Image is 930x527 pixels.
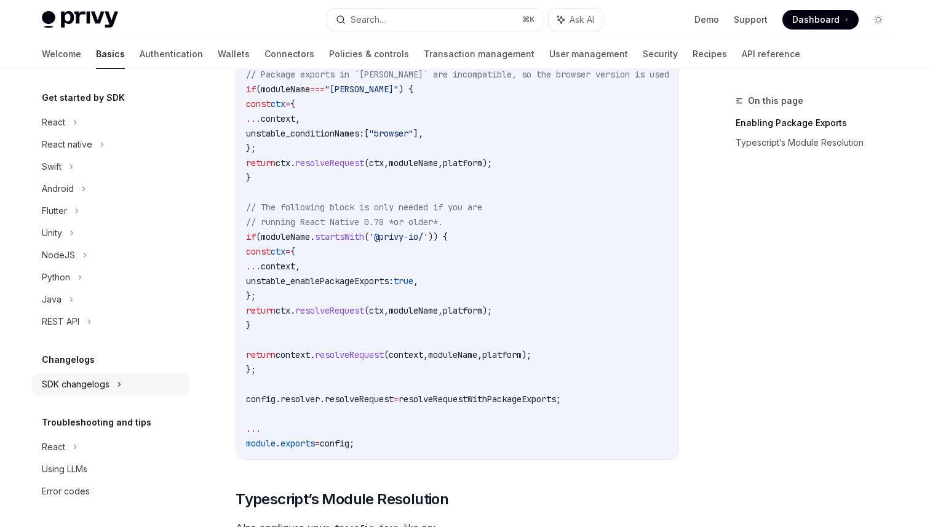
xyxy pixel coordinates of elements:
[42,292,62,307] div: Java
[32,480,189,502] a: Error codes
[246,261,261,272] span: ...
[246,69,669,80] span: // Package exports in `[PERSON_NAME]` are incompatible, so the browser version is used
[42,352,95,367] h5: Changelogs
[246,157,276,168] span: return
[384,157,389,168] span: ,
[246,113,261,124] span: ...
[32,458,189,480] a: Using LLMs
[389,349,423,360] span: context
[364,305,369,316] span: (
[42,462,87,477] div: Using LLMs
[246,231,256,242] span: if
[389,157,438,168] span: moduleName
[42,270,70,285] div: Python
[315,438,320,449] span: =
[246,202,482,213] span: // The following block is only needed if you are
[42,39,81,69] a: Welcome
[256,231,261,242] span: (
[349,438,354,449] span: ;
[42,226,62,240] div: Unity
[246,84,256,95] span: if
[295,113,300,124] span: ,
[325,84,399,95] span: "[PERSON_NAME]"
[428,349,477,360] span: moduleName
[736,113,898,133] a: Enabling Package Exports
[423,349,428,360] span: ,
[280,438,315,449] span: exports
[315,231,364,242] span: startsWith
[42,314,79,329] div: REST API
[246,305,276,316] span: return
[246,128,364,139] span: unstable_conditionNames:
[315,349,384,360] span: resolveRequest
[522,349,531,360] span: );
[42,181,74,196] div: Android
[295,261,300,272] span: ,
[261,84,310,95] span: moduleName
[748,93,803,108] span: On this page
[482,349,522,360] span: platform
[325,394,394,405] span: resolveRequest
[369,231,428,242] span: '@privy-io/'
[295,157,364,168] span: resolveRequest
[246,320,251,331] span: }
[570,14,594,26] span: Ask AI
[364,231,369,242] span: (
[246,290,256,301] span: };
[246,172,251,183] span: }
[310,84,325,95] span: ===
[42,248,75,263] div: NodeJS
[384,305,389,316] span: ,
[320,438,349,449] span: config
[327,9,542,31] button: Search...⌘K
[42,204,67,218] div: Flutter
[280,394,320,405] span: resolver
[782,10,859,30] a: Dashboard
[443,305,482,316] span: platform
[218,39,250,69] a: Wallets
[399,84,413,95] span: ) {
[384,349,389,360] span: (
[329,39,409,69] a: Policies & controls
[276,349,310,360] span: context
[246,438,276,449] span: module
[285,98,290,109] span: =
[261,231,310,242] span: moduleName
[868,10,888,30] button: Toggle dark mode
[42,11,118,28] img: light logo
[694,14,719,26] a: Demo
[734,14,768,26] a: Support
[522,15,535,25] span: ⌘ K
[438,305,443,316] span: ,
[271,98,285,109] span: ctx
[246,246,271,257] span: const
[246,216,443,228] span: // running React Native 0.78 *or older*.
[42,90,125,105] h5: Get started by SDK
[413,128,423,139] span: ],
[351,12,385,27] div: Search...
[246,275,394,287] span: unstable_enablePackageExports:
[443,157,482,168] span: platform
[549,39,628,69] a: User management
[742,39,800,69] a: API reference
[310,349,315,360] span: .
[364,157,369,168] span: (
[246,394,276,405] span: config
[369,157,384,168] span: ctx
[42,484,90,499] div: Error codes
[549,9,603,31] button: Ask AI
[246,98,271,109] span: const
[389,305,438,316] span: moduleName
[42,440,65,454] div: React
[276,305,290,316] span: ctx
[438,157,443,168] span: ,
[394,275,413,287] span: true
[276,438,280,449] span: .
[140,39,203,69] a: Authentication
[285,246,290,257] span: =
[276,157,290,168] span: ctx
[264,39,314,69] a: Connectors
[246,423,261,434] span: ...
[320,394,325,405] span: .
[295,305,364,316] span: resolveRequest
